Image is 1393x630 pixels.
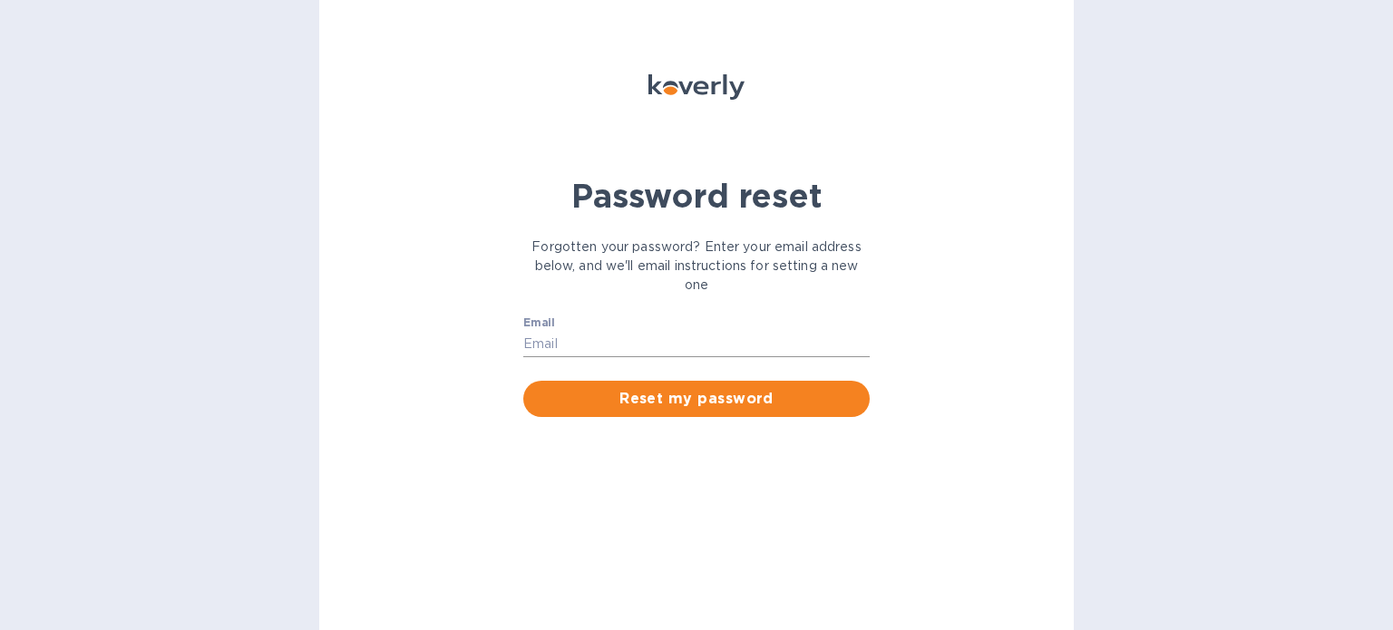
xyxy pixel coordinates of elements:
b: Password reset [571,176,823,216]
input: Email [523,331,870,358]
button: Reset my password [523,381,870,417]
span: Reset my password [538,388,855,410]
img: Koverly [648,74,745,100]
label: Email [523,317,555,328]
p: Forgotten your password? Enter your email address below, and we'll email instructions for setting... [523,237,870,295]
